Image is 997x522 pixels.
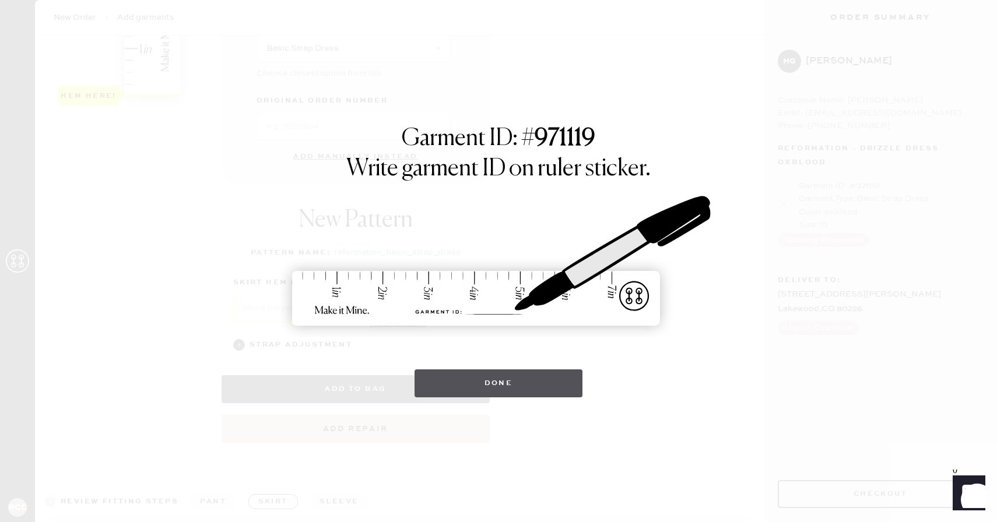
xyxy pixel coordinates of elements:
[415,369,583,397] button: Done
[402,125,595,155] h1: Garment ID: #
[535,127,595,150] strong: 971119
[280,165,717,358] img: ruler-sticker-sharpie.svg
[942,470,992,520] iframe: Front Chat
[346,155,651,183] h1: Write garment ID on ruler sticker.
